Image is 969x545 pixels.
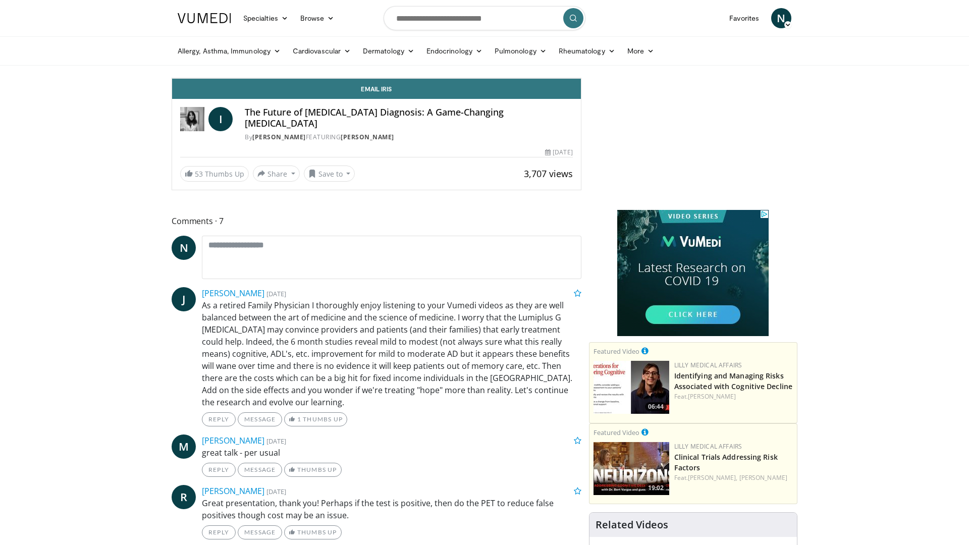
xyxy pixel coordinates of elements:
img: 1541e73f-d457-4c7d-a135-57e066998777.png.150x105_q85_crop-smart_upscale.jpg [594,442,669,495]
button: Save to [304,166,355,182]
span: 1 [297,415,301,423]
a: Dermatology [357,41,420,61]
h4: The Future of [MEDICAL_DATA] Diagnosis: A Game-Changing [MEDICAL_DATA] [245,107,573,129]
a: Allergy, Asthma, Immunology [172,41,287,61]
a: I [208,107,233,131]
div: Feat. [674,392,793,401]
span: 3,707 views [524,168,573,180]
a: Lilly Medical Affairs [674,361,742,369]
a: [PERSON_NAME], [688,473,737,482]
a: Identifying and Managing Risks Associated with Cognitive Decline [674,371,792,391]
small: Featured Video [594,347,639,356]
a: Reply [202,412,236,426]
a: 53 Thumbs Up [180,166,249,182]
a: Pulmonology [489,41,553,61]
h4: Related Videos [596,519,668,531]
a: More [621,41,660,61]
a: Reply [202,525,236,539]
a: R [172,485,196,509]
img: VuMedi Logo [178,13,231,23]
a: 19:02 [594,442,669,495]
img: Dr. Iris Gorfinkel [180,107,204,131]
a: [PERSON_NAME] [252,133,306,141]
input: Search topics, interventions [384,6,585,30]
span: Comments 7 [172,214,581,228]
button: Share [253,166,300,182]
span: 53 [195,169,203,179]
iframe: Advertisement [617,210,769,336]
iframe: Advertisement [617,78,769,204]
a: Browse [294,8,341,28]
a: Rheumatology [553,41,621,61]
a: Favorites [723,8,765,28]
a: Thumbs Up [284,525,341,539]
a: M [172,434,196,459]
p: great talk - per usual [202,447,581,459]
div: Feat. [674,473,793,482]
a: [PERSON_NAME] [739,473,787,482]
a: J [172,287,196,311]
a: Lilly Medical Affairs [674,442,742,451]
small: Featured Video [594,428,639,437]
a: [PERSON_NAME] [202,485,264,497]
p: Great presentation, thank you! Perhaps if the test is positive, then do the PET to reduce false p... [202,497,581,521]
a: N [771,8,791,28]
div: [DATE] [545,148,572,157]
a: [PERSON_NAME] [202,288,264,299]
span: 19:02 [645,483,667,493]
small: [DATE] [266,437,286,446]
small: [DATE] [266,289,286,298]
a: Specialties [237,8,294,28]
p: As a retired Family Physician I thoroughly enjoy listening to your Vumedi videos as they are well... [202,299,581,408]
a: N [172,236,196,260]
a: Cardiovascular [287,41,357,61]
div: By FEATURING [245,133,573,142]
span: 06:44 [645,402,667,411]
a: Reply [202,463,236,477]
a: Endocrinology [420,41,489,61]
a: 06:44 [594,361,669,414]
small: [DATE] [266,487,286,496]
a: [PERSON_NAME] [202,435,264,446]
a: [PERSON_NAME] [341,133,394,141]
a: [PERSON_NAME] [688,392,736,401]
a: Clinical Trials Addressing Risk Factors [674,452,778,472]
a: Thumbs Up [284,463,341,477]
a: Message [238,412,282,426]
video-js: Video Player [172,78,581,79]
a: 1 Thumbs Up [284,412,347,426]
a: Message [238,525,282,539]
a: Message [238,463,282,477]
a: Email Iris [172,79,581,99]
img: fc5f84e2-5eb7-4c65-9fa9-08971b8c96b8.jpg.150x105_q85_crop-smart_upscale.jpg [594,361,669,414]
